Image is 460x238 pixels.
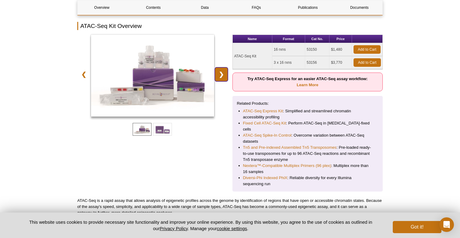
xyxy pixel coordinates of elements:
td: ATAC-Seq Kit [233,43,272,69]
td: 16 rxns [272,43,305,56]
p: ATAC-Seq is a rapid assay that allows analysis of epigenetic profiles across the genome by identi... [77,198,383,216]
a: Data [181,0,229,15]
p: This website uses cookies to provide necessary site functionality and improve your online experie... [19,219,383,232]
td: 53150 [305,43,329,56]
th: Cat No. [305,35,329,43]
a: Learn More [297,83,318,87]
a: ❮ [77,67,90,81]
td: $1,480 [329,43,352,56]
li: : Overcome variation between ATAC-Seq datasets [243,132,372,144]
img: ATAC-Seq Kit [91,35,214,117]
a: Documents [335,0,384,15]
td: $3,770 [329,56,352,69]
h2: ATAC-Seq Kit Overview [77,22,383,30]
a: Publications [284,0,332,15]
a: Overview [78,0,126,15]
button: Got it! [393,221,441,233]
a: Add to Cart [354,45,381,54]
a: ATAC-Seq Express Kit [243,108,283,114]
th: Name [233,35,272,43]
th: Format [272,35,305,43]
button: cookie settings [217,226,247,231]
li: : Pre-loaded ready-to-use transposomes for up to 96 ATAC-Seq reactions and recombinant Tn5 transp... [243,144,372,163]
a: ATAC-Seq Spike-In Control [243,132,291,138]
a: Privacy Policy [160,226,188,231]
a: ATAC-Seq Kit [91,35,214,118]
a: ❯ [215,67,228,81]
li: : Perform ATAC-Seq in [MEDICAL_DATA]-fixed cells [243,120,372,132]
th: Price [329,35,352,43]
a: Tn5 and Pre-indexed Assembled Tn5 Transposomes [243,144,337,151]
li: : Simplified and streamlined chromatin accessibility profiling [243,108,372,120]
a: Contents [129,0,177,15]
a: Fixed Cell ATAC-Seq Kit [243,120,286,126]
td: 3 x 16 rxns [272,56,305,69]
div: Open Intercom Messenger [439,217,454,232]
a: Diversi-Phi Indexed PhiX [243,175,287,181]
a: FAQs [232,0,281,15]
a: Add to Cart [354,58,381,67]
p: Related Products: [237,100,378,107]
td: 53156 [305,56,329,69]
li: : Multiplex more than 16 samples [243,163,372,175]
a: Nextera™-Compatible Multiplex Primers (96 plex) [243,163,331,169]
strong: Try ATAC-Seq Express for an easier ATAC-Seq assay workflow: [247,76,368,87]
li: : Reliable diversity for every Illumina sequencing run [243,175,372,187]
